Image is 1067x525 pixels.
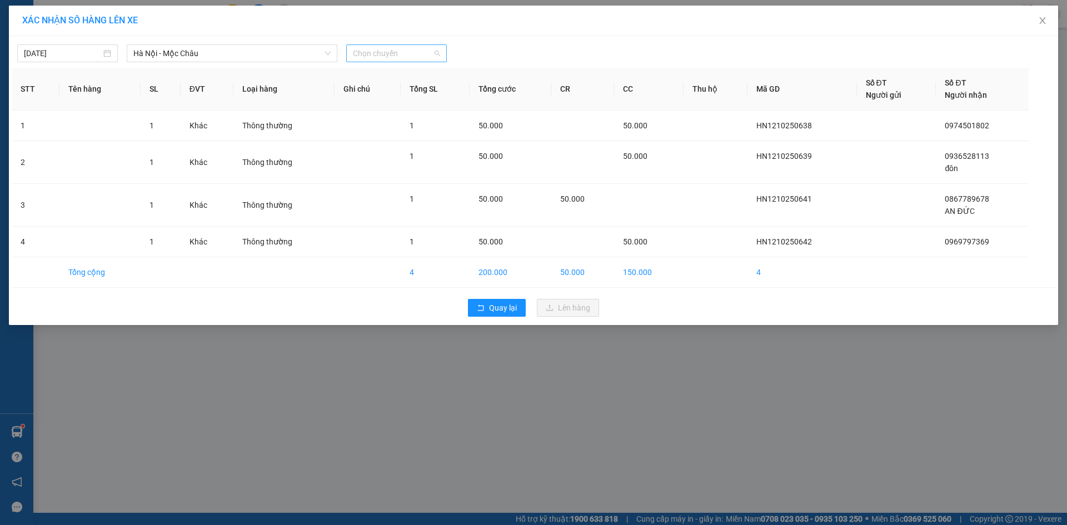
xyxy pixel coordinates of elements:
span: 1 [149,201,154,209]
span: 50.000 [623,152,647,161]
span: HN1210250638 [756,121,812,130]
th: Thu hộ [684,68,747,111]
td: Khác [181,141,233,184]
span: 50.000 [478,121,503,130]
button: uploadLên hàng [537,299,599,317]
td: Thông thường [233,111,335,141]
span: 1 [149,121,154,130]
span: 1 [149,158,154,167]
th: CR [551,68,614,111]
span: 50.000 [560,194,585,203]
th: Loại hàng [233,68,335,111]
th: STT [12,68,59,111]
span: Số ĐT [866,78,887,87]
span: down [325,50,331,57]
em: Logistics [28,34,64,44]
span: XÁC NHẬN SỐ HÀNG LÊN XE [22,15,138,26]
span: 1 [410,152,414,161]
span: AN ĐỨC [945,207,974,216]
span: 50.000 [478,237,503,246]
td: 1 [12,111,59,141]
span: Người gửi [866,91,901,99]
td: Khác [181,227,233,257]
td: Thông thường [233,141,335,184]
input: 12/10/2025 [24,47,101,59]
span: HN1210250642 [756,237,812,246]
th: Mã GD [747,68,857,111]
span: 0974501802 [945,121,989,130]
span: Người nhận: [4,71,39,78]
button: Close [1027,6,1058,37]
span: HN1210250641 [756,194,812,203]
th: ĐVT [181,68,233,111]
span: 50.000 [623,237,647,246]
span: 0943559551 [112,29,162,40]
span: close [1038,16,1047,25]
td: 50.000 [551,257,614,288]
span: 1 [410,237,414,246]
th: CC [614,68,684,111]
td: Tổng cộng [59,257,141,288]
span: Số ĐT [945,78,966,87]
td: 4 [747,257,857,288]
td: 2 [12,141,59,184]
span: 0867789678 [945,194,989,203]
span: HN1210250639 [756,152,812,161]
td: Khác [181,111,233,141]
span: 1 [410,121,414,130]
span: đôn [945,164,958,173]
td: 3 [12,184,59,227]
td: Thông thường [233,184,335,227]
span: 50.000 [478,152,503,161]
span: 1 [410,194,414,203]
td: 200.000 [470,257,551,288]
button: rollbackQuay lại [468,299,526,317]
span: HAIVAN [27,6,65,18]
span: Người gửi: [4,63,34,71]
span: Người nhận [945,91,987,99]
th: Ghi chú [335,68,401,111]
span: 0969797369 [945,237,989,246]
span: VP [GEOGRAPHIC_DATA] [89,11,162,28]
th: SL [141,68,180,111]
td: Khác [181,184,233,227]
th: Tổng SL [401,68,470,111]
td: 4 [12,227,59,257]
td: 4 [401,257,470,288]
td: Thông thường [233,227,335,257]
span: XUANTRANG [13,20,78,32]
span: 50.000 [478,194,503,203]
span: Chọn chuyến [353,45,440,62]
th: Tổng cước [470,68,551,111]
span: rollback [477,304,485,313]
span: 50.000 [623,121,647,130]
span: 1 [149,237,154,246]
td: 150.000 [614,257,684,288]
span: 0936528113 [945,152,989,161]
span: Hà Nội - Mộc Châu [133,45,331,62]
th: Tên hàng [59,68,141,111]
span: Quay lại [489,302,517,314]
span: 0969797369 [4,78,82,94]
